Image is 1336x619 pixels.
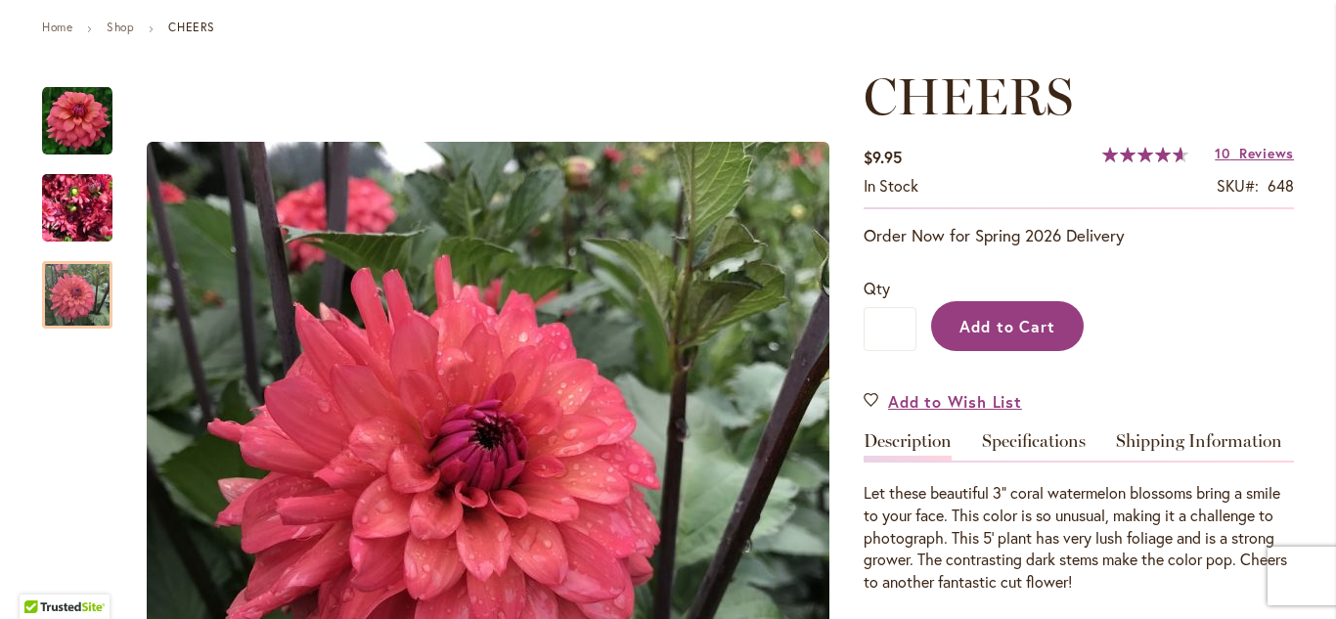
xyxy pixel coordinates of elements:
[107,20,134,34] a: Shop
[864,390,1022,413] a: Add to Wish List
[42,67,132,155] div: CHEERS
[864,224,1294,247] p: Order Now for Spring 2026 Delivery
[1215,144,1229,162] span: 10
[1215,144,1294,162] a: 10 Reviews
[864,482,1294,594] div: Let these beautiful 3” coral watermelon blossoms bring a smile to your face. This color is so unu...
[1268,175,1294,198] div: 648
[1239,144,1294,162] span: Reviews
[15,550,69,604] iframe: Launch Accessibility Center
[864,278,890,298] span: Qty
[864,432,1294,594] div: Detailed Product Info
[982,432,1086,461] a: Specifications
[42,161,112,255] img: CHEERS
[864,175,918,196] span: In stock
[42,20,72,34] a: Home
[42,86,112,156] img: CHEERS
[864,432,952,461] a: Description
[864,66,1073,127] span: CHEERS
[42,155,132,242] div: CHEERS
[931,301,1084,351] button: Add to Cart
[1217,175,1259,196] strong: SKU
[1116,432,1282,461] a: Shipping Information
[864,175,918,198] div: Availability
[168,20,215,34] strong: CHEERS
[888,390,1022,413] span: Add to Wish List
[1102,147,1188,162] div: 93%
[959,316,1056,336] span: Add to Cart
[864,147,902,167] span: $9.95
[42,242,112,329] div: CHEERS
